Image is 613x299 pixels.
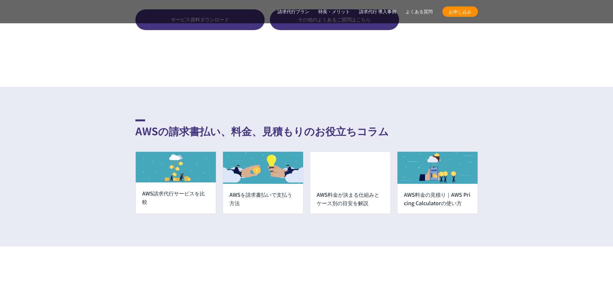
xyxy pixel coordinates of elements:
a: AWSを請求書払いで支払う方法 AWSを請求書払いで支払う方法 [223,196,303,259]
a: 特長・メリット [318,8,350,15]
a: 請求代行プラン [278,8,309,15]
h3: AWS料金が決まる仕組みとケース別の目安を解説 [317,235,384,252]
span: お申し込み [442,8,478,15]
a: AWS料金の見積もり方法 AWS料金の見積り｜AWS Pricing Calculatorの使い方 [397,196,478,259]
h3: AWSを請求書払いで支払う方法 [229,235,297,252]
a: AWS請求代行サービスを比較 AWS請求代行サービスを比較 [135,196,216,259]
span: その他のよくあるご質問はこちら [270,61,399,68]
h2: AWSの請求書払い、料金、見積もりのお役立ちコラム [135,164,478,183]
h3: AWS料金の見積り｜AWS Pricing Calculatorの使い方 [404,235,471,252]
a: AWS料金はどう決まる？ AWS料金が決まる仕組みとケース別の目安を解説 [310,196,391,259]
h3: AWS請求代行事業者 / 請求代行会社 / リセラーとは？ [135,4,331,15]
img: AWS料金はどう決まる？ [310,197,390,229]
a: サービス資料ダウンロード [135,54,265,75]
h3: AWS請求代行サービスを比較 [142,234,209,251]
a: その他のよくあるご質問はこちら [270,54,399,75]
a: 請求代行 導入事例 [359,8,396,15]
span: サービス資料ダウンロード [135,61,265,68]
img: AWS請求代行サービスを比較 [136,197,216,228]
img: AWSを請求書払いで支払う方法 [223,197,303,229]
img: AWS料金の見積もり方法 [397,197,478,229]
a: お申し込み [442,6,478,17]
a: よくある質問 [406,8,433,15]
h3: AWS請求代行サービスの契約申し込みから利用開始までの期間はどのくらいですか？ [135,24,448,35]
